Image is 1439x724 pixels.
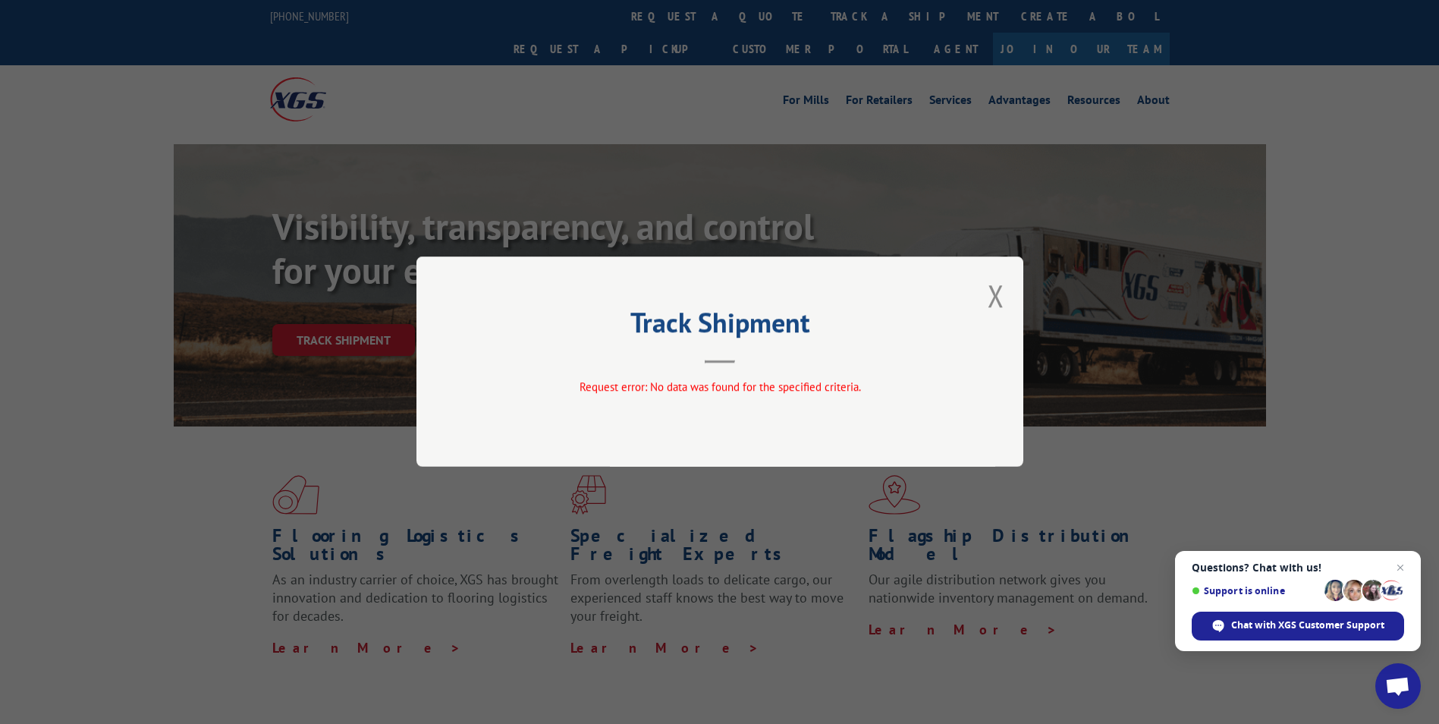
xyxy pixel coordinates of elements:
[1192,612,1404,641] div: Chat with XGS Customer Support
[1375,663,1421,709] div: Open chat
[1391,559,1409,577] span: Close chat
[579,380,860,395] span: Request error: No data was found for the specified criteria.
[988,275,1004,316] button: Close modal
[1231,619,1384,632] span: Chat with XGS Customer Support
[1192,562,1404,574] span: Questions? Chat with us!
[492,312,947,341] h2: Track Shipment
[1192,585,1319,597] span: Support is online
